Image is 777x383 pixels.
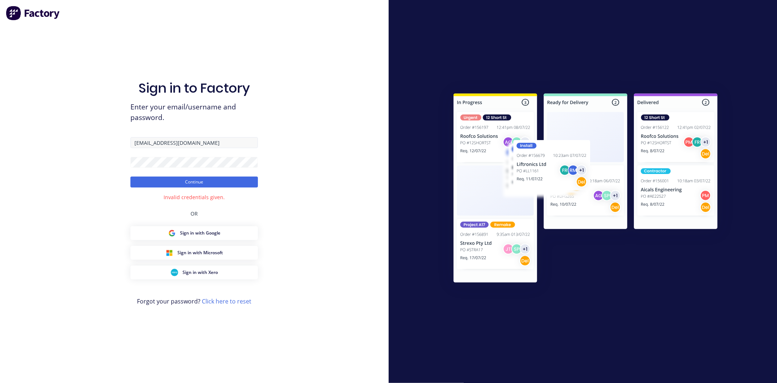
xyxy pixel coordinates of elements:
[180,230,220,236] span: Sign in with Google
[130,246,258,260] button: Microsoft Sign inSign in with Microsoft
[177,249,223,256] span: Sign in with Microsoft
[138,80,250,96] h1: Sign in to Factory
[171,269,178,276] img: Xero Sign in
[166,249,173,256] img: Microsoft Sign in
[130,102,258,123] span: Enter your email/username and password.
[130,266,258,279] button: Xero Sign inSign in with Xero
[130,226,258,240] button: Google Sign inSign in with Google
[202,297,251,305] a: Click here to reset
[191,201,198,226] div: OR
[6,6,60,20] img: Factory
[137,297,251,306] span: Forgot your password?
[437,79,734,300] img: Sign in
[168,229,176,237] img: Google Sign in
[164,193,225,201] div: Invalid credentials given.
[130,137,258,148] input: Email/Username
[183,269,218,276] span: Sign in with Xero
[130,177,258,187] button: Continue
